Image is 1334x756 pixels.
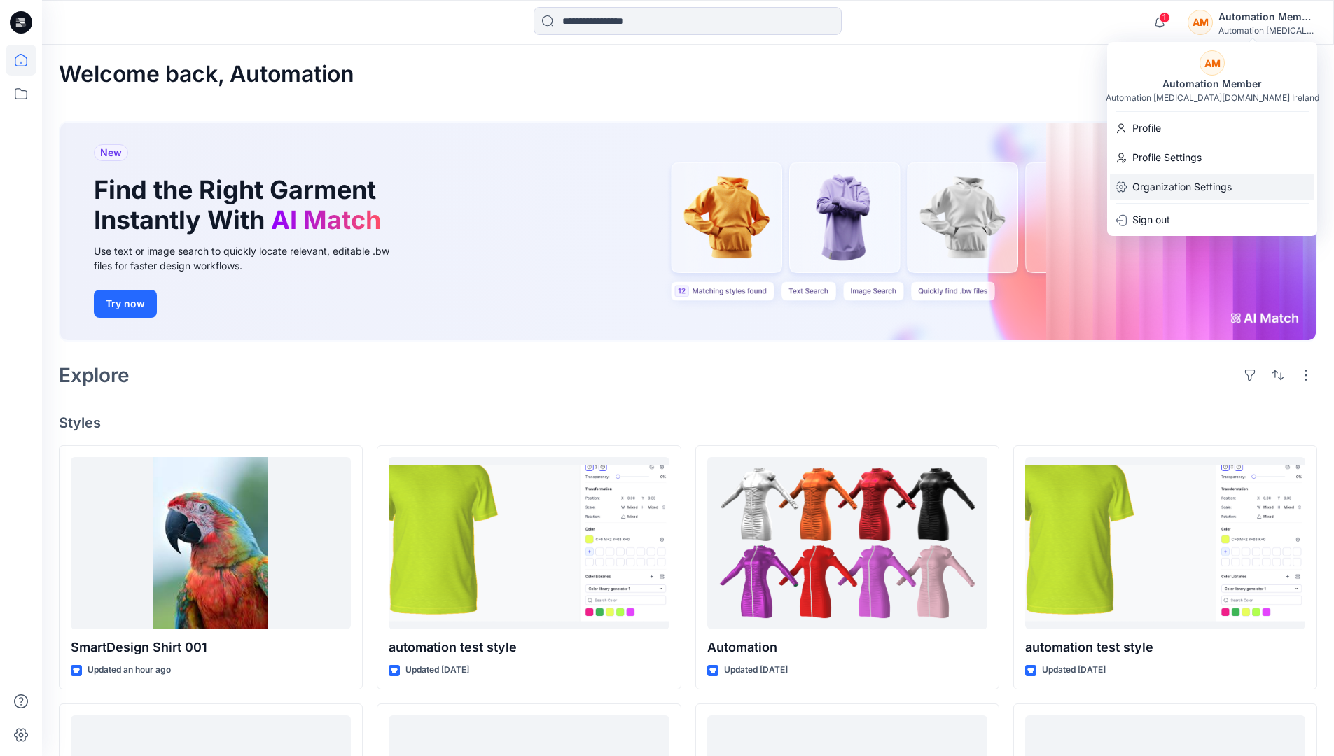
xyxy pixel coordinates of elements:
[71,457,351,630] a: SmartDesign Shirt 001
[1025,457,1305,630] a: automation test style
[94,290,157,318] button: Try now
[707,638,987,657] p: Automation
[59,62,354,87] h2: Welcome back, Automation
[1200,50,1225,76] div: AM
[1107,174,1317,200] a: Organization Settings
[1132,206,1170,233] p: Sign out
[271,204,381,235] span: AI Match
[389,457,669,630] a: automation test style
[94,175,388,235] h1: Find the Right Garment Instantly With
[1132,115,1161,141] p: Profile
[389,638,669,657] p: automation test style
[1218,25,1316,36] div: Automation [MEDICAL_DATA]...
[707,457,987,630] a: Automation
[1042,663,1106,678] p: Updated [DATE]
[1132,174,1232,200] p: Organization Settings
[1159,12,1170,23] span: 1
[1132,144,1202,171] p: Profile Settings
[100,144,122,161] span: New
[405,663,469,678] p: Updated [DATE]
[88,663,171,678] p: Updated an hour ago
[71,638,351,657] p: SmartDesign Shirt 001
[94,244,409,273] div: Use text or image search to quickly locate relevant, editable .bw files for faster design workflows.
[1188,10,1213,35] div: AM
[1154,76,1270,92] div: Automation Member
[59,414,1317,431] h4: Styles
[724,663,788,678] p: Updated [DATE]
[1218,8,1316,25] div: Automation Member
[1107,115,1317,141] a: Profile
[1107,144,1317,171] a: Profile Settings
[1106,92,1319,103] div: Automation [MEDICAL_DATA][DOMAIN_NAME] Ireland
[1025,638,1305,657] p: automation test style
[59,364,130,386] h2: Explore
